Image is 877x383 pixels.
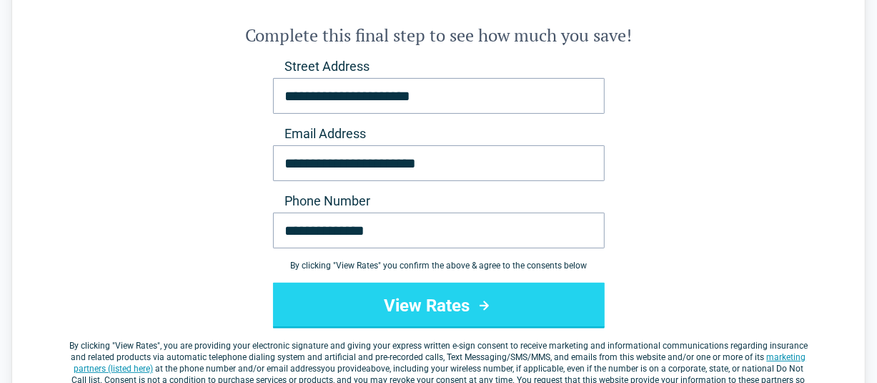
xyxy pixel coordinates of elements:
[273,125,605,142] label: Email Address
[273,58,605,75] label: Street Address
[273,283,605,329] button: View Rates
[273,260,605,271] div: By clicking " View Rates " you confirm the above & agree to the consents below
[115,341,157,351] span: View Rates
[69,24,808,47] h2: Complete this final step to see how much you save!
[273,193,605,210] label: Phone Number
